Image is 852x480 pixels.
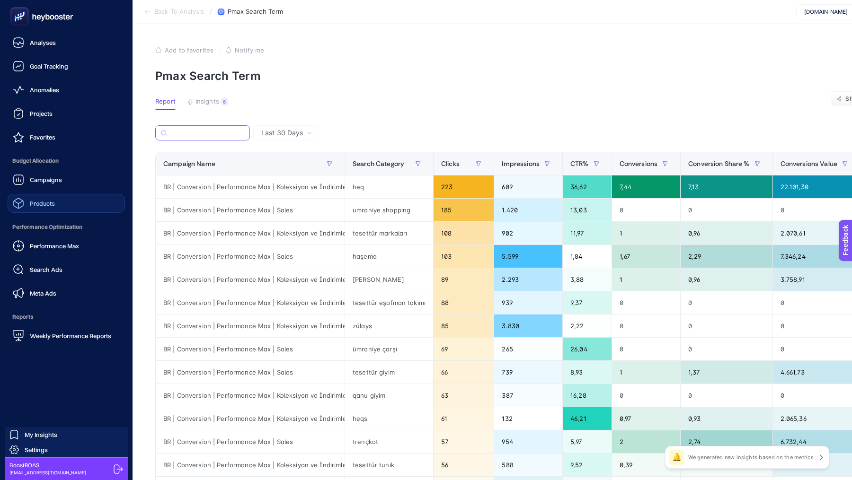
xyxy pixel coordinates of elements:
span: [EMAIL_ADDRESS][DOMAIN_NAME] [9,469,86,476]
div: 26,04 [563,338,612,360]
div: [PERSON_NAME] [345,268,433,291]
span: CTR% [570,160,589,167]
div: 2,74 [681,430,772,453]
div: 2 [612,430,681,453]
div: 1 [612,268,681,291]
div: qanu giyim [345,384,433,407]
div: 69 [434,338,494,360]
div: 0,39 [612,454,681,476]
a: Products [8,194,125,213]
a: Performance Max [8,236,125,255]
span: Settings [25,446,48,454]
div: 3.830 [494,314,562,337]
a: Campaigns [8,170,125,189]
input: Search [170,130,244,137]
div: zülays [345,314,433,337]
div: 387 [494,384,562,407]
div: BR | Conversion | Performance Max | Sales [156,430,345,453]
div: 56 [434,454,494,476]
div: BR | Conversion | Performance Max | Koleksiyon ve İndirimler [156,384,345,407]
div: trençkot [345,430,433,453]
a: Anomalies [8,80,125,99]
div: 36,62 [563,175,612,198]
span: Conversions [620,160,658,167]
div: 9,37 [563,291,612,314]
div: 0 [612,314,681,337]
div: 0 [612,291,681,314]
div: 0 [612,199,681,221]
div: BR | Conversion | Performance Max | Koleksiyon ve İndirimler [156,454,345,476]
div: 954 [494,430,562,453]
div: 2,22 [563,314,612,337]
div: 🔔 [669,450,684,465]
div: BR | Conversion | Performance Max | Koleksiyon ve İndirimler [156,407,345,430]
span: BoostROAS [9,462,86,469]
div: tesettür tunik [345,454,433,476]
div: 61 [434,407,494,430]
div: BR | Conversion | Performance Max | Koleksiyon ve İndirimler [156,222,345,244]
span: Clicks [441,160,460,167]
div: 1,67 [612,245,681,268]
span: Meta Ads [30,289,56,297]
div: 7,13 [681,175,772,198]
span: Back To Analysis [154,8,204,16]
span: Budget Allocation [8,151,125,170]
div: 6 [221,98,228,105]
a: Projects [8,104,125,123]
span: Notify me [235,46,264,54]
div: 16,28 [563,384,612,407]
span: Goal Tracking [30,62,68,70]
span: Campaigns [30,176,62,183]
a: Favorites [8,128,125,147]
div: umraniye shopping [345,199,433,221]
span: Conversions Value [781,160,837,167]
div: 85 [434,314,494,337]
div: 1 [612,222,681,244]
div: 0,93 [681,407,772,430]
div: 3,88 [563,268,612,291]
div: BR | Conversion | Performance Max | Sales [156,199,345,221]
a: Analyses [8,33,125,52]
span: Last 30 Days [261,128,303,138]
div: BR | Conversion | Performance Max | Koleksiyon ve İndirimler [156,291,345,314]
div: BR | Conversion | Performance Max | Koleksiyon ve İndirimler [156,175,345,198]
div: 108 [434,222,494,244]
button: Add to favorites [155,46,213,54]
span: Anomalies [30,86,59,94]
div: 0 [681,384,772,407]
div: 57 [434,430,494,453]
div: 88 [434,291,494,314]
span: Conversion Share % [688,160,750,167]
div: BR | Conversion | Performance Max | Sales [156,361,345,384]
span: Weekly Performance Reports [30,332,111,340]
div: 1,84 [563,245,612,268]
span: Report [155,98,176,105]
div: heqs [345,407,433,430]
div: 0 [681,199,772,221]
a: Weekly Performance Reports [8,326,125,345]
div: 1,37 [681,361,772,384]
div: tesettür giyim [345,361,433,384]
span: Favorites [30,133,55,141]
span: / [210,8,212,15]
div: 9,52 [563,454,612,476]
div: 66 [434,361,494,384]
span: Reports [8,307,125,326]
div: 185 [434,199,494,221]
span: Insights [195,98,219,105]
div: 11,97 [563,222,612,244]
button: Notify me [225,46,264,54]
a: Settings [5,442,128,457]
div: heq [345,175,433,198]
div: 0 [681,314,772,337]
span: Search Ads [30,266,62,273]
span: Performance Optimization [8,218,125,236]
span: Products [30,200,55,207]
div: 0,97 [612,407,681,430]
div: 2,29 [681,245,772,268]
p: We generated new insights based on the metrics [688,454,814,461]
div: 5,97 [563,430,612,453]
a: Meta Ads [8,284,125,303]
div: 89 [434,268,494,291]
div: tesettür eşofman takımı [345,291,433,314]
